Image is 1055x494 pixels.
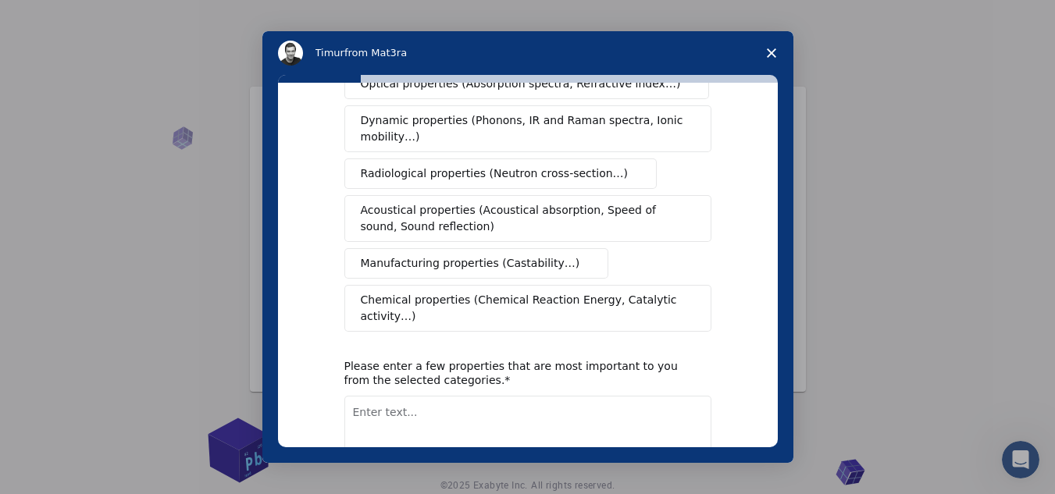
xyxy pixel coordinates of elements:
span: Dynamic properties (Phonons, IR and Raman spectra, Ionic mobility…) [361,112,685,145]
span: Timur [315,47,344,59]
div: Please enter a few properties that are most important to you from the selected categories. [344,359,688,387]
span: Radiological properties (Neutron cross-section…) [361,165,629,182]
span: Manufacturing properties (Castability…) [361,255,580,272]
span: Chemical properties (Chemical Reaction Energy, Catalytic activity…) [361,292,684,325]
button: Optical properties (Absorption spectra, Refractive index…) [344,69,710,99]
button: Acoustical properties (Acoustical absorption, Speed of sound, Sound reflection) [344,195,711,242]
img: Profile image for Timur [278,41,303,66]
button: Radiological properties (Neutron cross-section…) [344,158,658,189]
span: from Mat3ra [344,47,407,59]
span: Acoustical properties (Acoustical absorption, Speed of sound, Sound reflection) [361,202,686,235]
span: Optical properties (Absorption spectra, Refractive index…) [361,76,681,92]
textarea: Enter text... [344,396,711,460]
span: Support [31,11,87,25]
button: Chemical properties (Chemical Reaction Energy, Catalytic activity…) [344,285,711,332]
span: Close survey [750,31,793,75]
button: Dynamic properties (Phonons, IR and Raman spectra, Ionic mobility…) [344,105,711,152]
button: Manufacturing properties (Castability…) [344,248,609,279]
